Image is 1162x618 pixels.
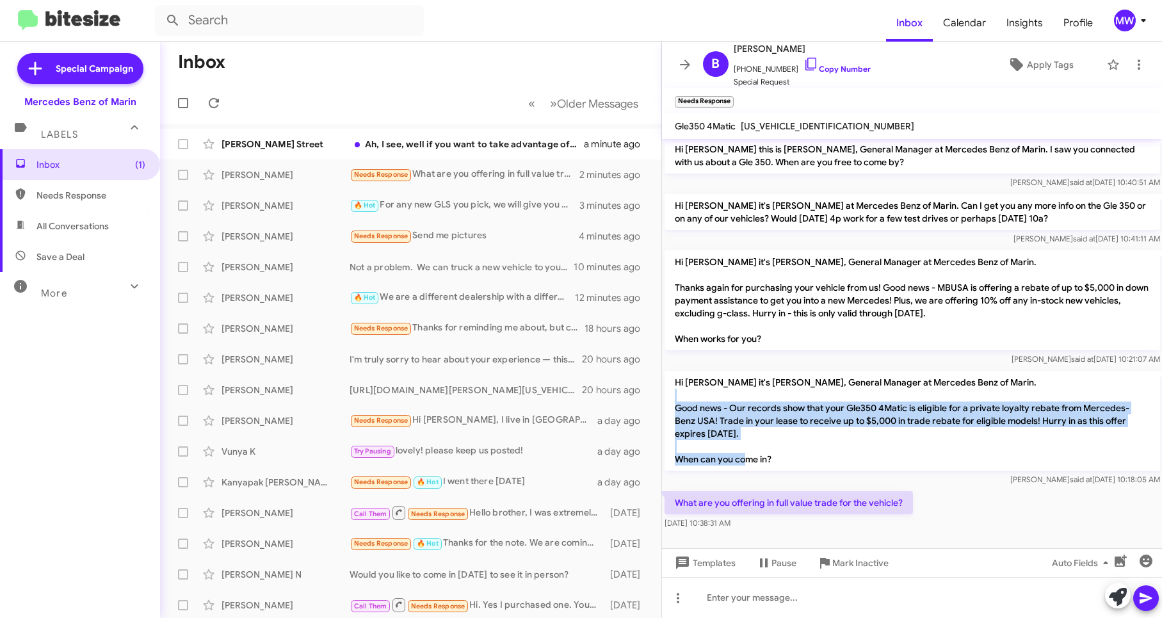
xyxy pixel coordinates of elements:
span: Pause [771,551,796,574]
div: a day ago [597,476,651,489]
h1: Inbox [178,52,225,72]
button: Previous [520,90,543,117]
span: More [41,288,67,299]
span: All Conversations [36,220,109,232]
div: Hi. Yes I purchased one. Your team drove me a loaner [DATE]. Any word on when they are bringing t... [350,597,606,613]
div: Hello brother, I was extremely busy lately but I am looking for a Mercedes Benz, primarily a used... [350,505,606,521]
span: Needs Response [354,539,408,548]
button: Auto Fields [1042,551,1124,574]
div: 20 hours ago [582,353,651,366]
div: 4 minutes ago [579,230,651,243]
div: Mercedes Benz of Marin [24,95,136,108]
div: I'm truly sorry to hear about your experience — this is not the level of service we strive to pro... [350,353,582,366]
div: [PERSON_NAME] N [222,568,350,581]
div: Thanks for reminding me about, but currently I do have family emergency and a lot going on, don't... [350,321,585,336]
div: I went there [DATE] [350,475,597,489]
span: said at [1069,475,1092,484]
div: [PERSON_NAME] [222,261,350,273]
span: 🔥 Hot [417,478,439,486]
div: 10 minutes ago [574,261,651,273]
span: B [711,54,720,74]
span: Needs Response [354,232,408,240]
p: Hi [PERSON_NAME] it's [PERSON_NAME], General Manager at Mercedes Benz of Marin. Good news - Our r... [665,371,1160,471]
span: Needs Response [36,189,145,202]
div: Thanks for the note. We are coming over about 4 this afternoon. [350,536,606,551]
span: Templates [672,551,736,574]
div: [PERSON_NAME] [222,537,350,550]
div: We are a different dealership with a different ownership group and we have different bank/credit ... [350,290,575,305]
span: said at [1072,234,1095,243]
div: [PERSON_NAME] [222,353,350,366]
span: Special Request [734,76,871,88]
div: [PERSON_NAME] [222,291,350,304]
span: 🔥 Hot [354,293,376,302]
div: 20 hours ago [582,384,651,396]
div: [DATE] [606,507,651,519]
span: 🔥 Hot [417,539,439,548]
span: Apply Tags [1027,53,1074,76]
div: 3 minutes ago [579,199,651,212]
span: Call Them [354,602,387,610]
div: For any new GLS you pick, we will give you $3k to put down. The prices on the cars differ a bit b... [350,198,579,213]
div: a day ago [597,414,651,427]
p: What are you offering in full value trade for the vehicle? [665,491,913,514]
div: [PERSON_NAME] [222,414,350,427]
a: Insights [996,4,1053,42]
a: Copy Number [803,64,871,74]
a: Special Campaign [17,53,143,84]
div: lovely! please keep us posted! [350,444,597,459]
span: Older Messages [557,97,638,111]
span: « [528,95,535,111]
span: [DATE] 10:38:31 AM [665,518,730,528]
div: [PERSON_NAME] [222,322,350,335]
span: [PHONE_NUMBER] [734,56,871,76]
button: Apply Tags [980,53,1101,76]
span: Labels [41,129,78,140]
div: a minute ago [584,138,651,150]
span: Inbox [886,4,933,42]
input: Search [155,5,424,36]
div: [PERSON_NAME] Street [222,138,350,150]
button: MW [1103,10,1148,31]
span: » [550,95,557,111]
span: [US_VEHICLE_IDENTIFICATION_NUMBER] [741,120,914,132]
div: Not a problem. We can truck a new vehicle to you and pick up your old one. Your lease is expiring... [350,261,574,273]
span: [PERSON_NAME] [DATE] 10:18:05 AM [1010,475,1159,484]
div: Ah, I see, well if you want to take advantage of the free money, you can either come up and visit... [350,138,584,150]
span: said at [1069,177,1092,187]
button: Mark Inactive [807,551,899,574]
span: Gle350 4Matic [675,120,736,132]
small: Needs Response [675,96,734,108]
div: What are you offering in full value trade for the vehicle? [350,167,579,182]
span: (1) [135,158,145,171]
p: Hi [PERSON_NAME] it's [PERSON_NAME], General Manager at Mercedes Benz of Marin. Thanks again for ... [665,250,1160,350]
button: Next [542,90,646,117]
div: 2 minutes ago [579,168,651,181]
span: Call Them [354,510,387,518]
div: [PERSON_NAME] [222,599,350,612]
div: MW [1114,10,1136,31]
span: Mark Inactive [832,551,889,574]
div: [PERSON_NAME] [222,199,350,212]
p: Hi [PERSON_NAME] this is [PERSON_NAME], General Manager at Mercedes Benz of Marin. I saw you conn... [665,138,1160,174]
span: Auto Fields [1052,551,1113,574]
div: [DATE] [606,599,651,612]
div: Vunya K [222,445,350,458]
p: Hi [PERSON_NAME] it's [PERSON_NAME] at Mercedes Benz of Marin. Can I get you any more info on the... [665,194,1160,230]
div: Hi [PERSON_NAME], I live in [GEOGRAPHIC_DATA] and I have leased EQS in the past. I was interested... [350,413,597,428]
button: Pause [746,551,807,574]
button: Templates [662,551,746,574]
a: Profile [1053,4,1103,42]
span: said at [1070,354,1093,364]
div: [PERSON_NAME] [222,384,350,396]
span: Save a Deal [36,250,85,263]
div: Would you like to come in [DATE] to see it in person? [350,568,606,581]
div: [URL][DOMAIN_NAME][PERSON_NAME][US_VEHICLE_IDENTIFICATION_NUMBER] [350,384,582,396]
div: 18 hours ago [585,322,651,335]
span: [PERSON_NAME] [DATE] 10:21:07 AM [1011,354,1159,364]
span: Needs Response [354,324,408,332]
div: [PERSON_NAME] [222,507,350,519]
span: Needs Response [411,602,465,610]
